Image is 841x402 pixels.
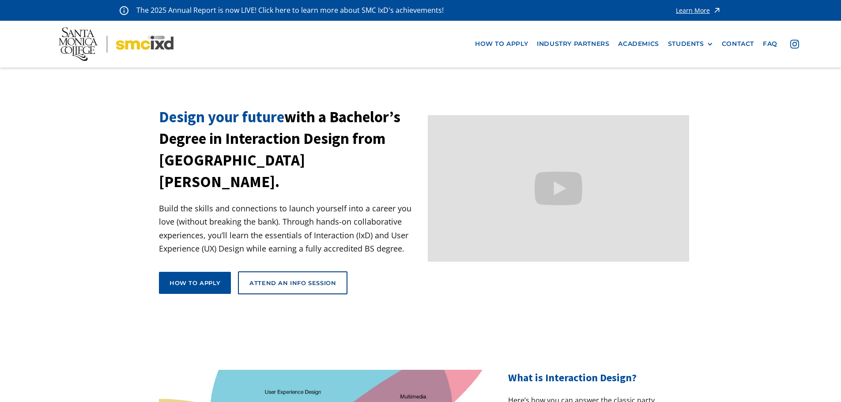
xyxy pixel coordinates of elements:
[428,115,690,262] iframe: Design your future with a Bachelor's Degree in Interaction Design from Santa Monica College
[614,36,663,52] a: Academics
[532,36,614,52] a: industry partners
[668,40,713,48] div: STUDENTS
[59,27,173,61] img: Santa Monica College - SMC IxD logo
[471,36,532,52] a: how to apply
[717,36,758,52] a: contact
[790,40,799,49] img: icon - instagram
[668,40,704,48] div: STUDENTS
[508,370,682,386] h2: What is Interaction Design?
[159,106,421,193] h1: with a Bachelor’s Degree in Interaction Design from [GEOGRAPHIC_DATA][PERSON_NAME].
[159,202,421,255] p: Build the skills and connections to launch yourself into a career you love (without breaking the ...
[713,4,721,16] img: icon - arrow - alert
[170,279,220,287] div: How to apply
[120,6,128,15] img: icon - information - alert
[758,36,782,52] a: faq
[159,272,231,294] a: How to apply
[136,4,445,16] p: The 2025 Annual Report is now LIVE! Click here to learn more about SMC IxD's achievements!
[676,8,710,14] div: Learn More
[159,107,284,127] span: Design your future
[676,4,721,16] a: Learn More
[249,279,336,287] div: Attend an Info Session
[238,271,347,294] a: Attend an Info Session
